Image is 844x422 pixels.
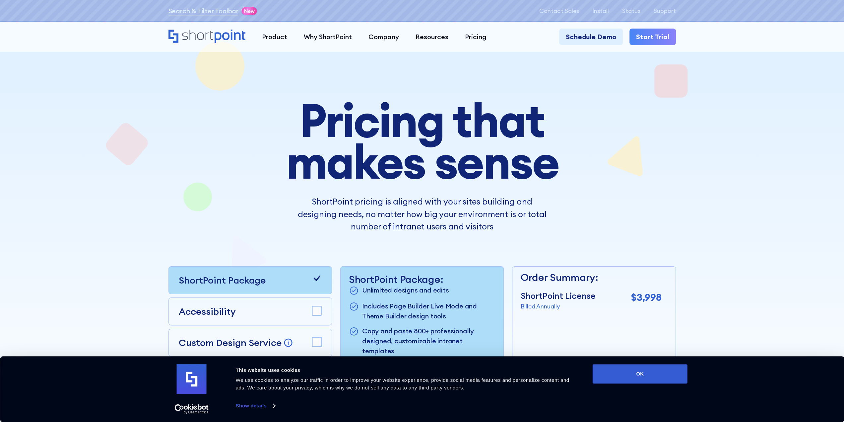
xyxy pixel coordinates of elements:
p: Unlimited designs and edits [362,285,449,296]
p: Billed Annually [521,302,596,311]
h1: Pricing that makes sense [235,100,609,182]
span: We use cookies to analyze our traffic in order to improve your website experience, provide social... [236,377,569,390]
a: Search & Filter Toolbar [168,6,238,16]
a: Schedule Demo [559,29,623,45]
a: Install [592,8,609,14]
div: Company [368,32,399,42]
iframe: Chat Widget [725,345,844,422]
p: $3,998 [631,290,662,305]
p: ShortPoint Package [179,273,266,287]
p: Accessibility [179,304,236,318]
p: ShortPoint License [521,290,596,302]
div: Why ShortPoint [304,32,352,42]
a: Product [254,29,295,45]
a: Resources [407,29,457,45]
a: Home [168,30,246,44]
a: Why ShortPoint [295,29,360,45]
p: Custom Design Service [179,337,282,349]
a: Show details [236,401,275,411]
div: This website uses cookies [236,366,578,374]
a: Usercentrics Cookiebot - opens in a new window [162,404,221,414]
p: Order Summary: [521,270,662,285]
a: Pricing [457,29,495,45]
a: Support [654,8,676,14]
div: Product [262,32,287,42]
a: Contact Sales [539,8,579,14]
a: Status [622,8,640,14]
p: ShortPoint pricing is aligned with your sites building and designing needs, no matter how big you... [298,196,547,233]
a: Company [360,29,407,45]
p: Includes Page Builder Live Mode and Theme Builder design tools [362,301,495,321]
div: Resources [416,32,448,42]
img: logo [177,364,207,394]
div: Pricing [465,32,487,42]
p: ShortPoint Package: [349,273,495,285]
p: Copy and paste 800+ professionally designed, customizable intranet templates [362,326,495,356]
button: OK [593,364,687,383]
a: Start Trial [629,29,676,45]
